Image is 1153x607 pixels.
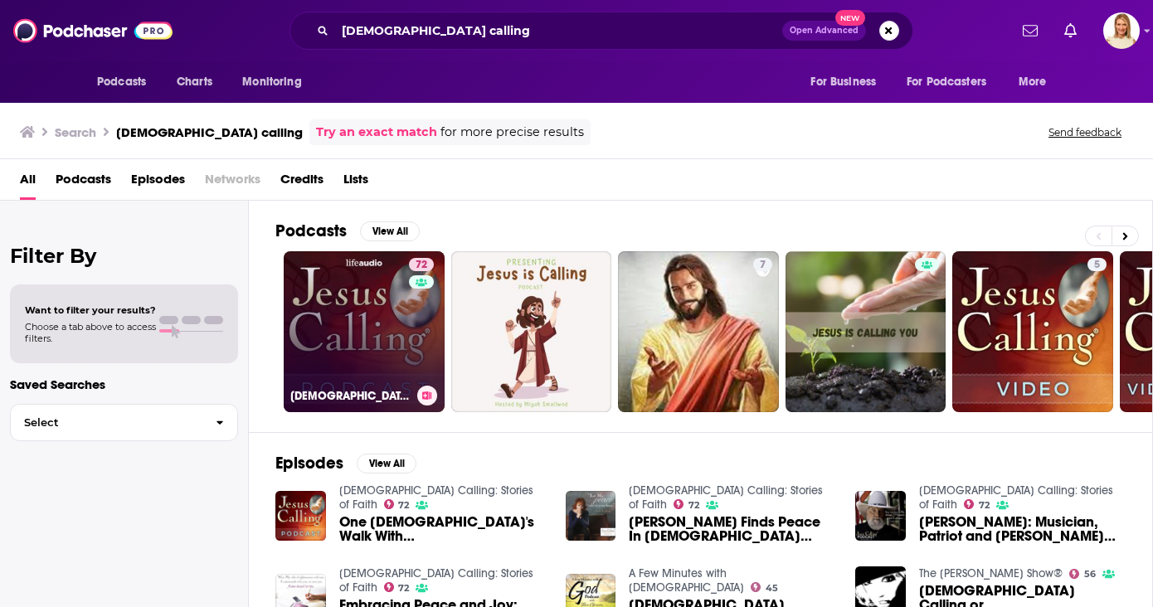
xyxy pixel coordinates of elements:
a: Episodes [131,166,185,200]
span: Choose a tab above to access filters. [25,321,156,344]
span: More [1019,70,1047,94]
a: 72 [384,499,410,509]
span: Monitoring [242,70,301,94]
button: Open AdvancedNew [782,21,866,41]
input: Search podcasts, credits, & more... [335,17,782,44]
span: One [DEMOGRAPHIC_DATA]'s Walk With [DEMOGRAPHIC_DATA] Calling [339,515,546,543]
h3: Search [55,124,96,140]
span: 72 [979,502,990,509]
a: Show notifications dropdown [1058,17,1083,45]
span: 72 [688,502,699,509]
a: Jesus Calling: Stories of Faith [629,483,823,512]
button: open menu [799,66,897,98]
button: View All [360,221,420,241]
a: A Few Minutes with God [629,566,744,595]
h3: [DEMOGRAPHIC_DATA] calling [116,124,303,140]
a: PodcastsView All [275,221,420,241]
a: Reba McEntire Finds Peace In Jesus Calling [629,515,835,543]
img: Podchaser - Follow, Share and Rate Podcasts [13,15,173,46]
button: Select [10,404,238,441]
span: 7 [760,257,766,274]
a: One Church's Walk With Jesus Calling [339,515,546,543]
span: [PERSON_NAME]: Musician, Patriot and [PERSON_NAME] Calling Reader [919,515,1126,543]
span: [PERSON_NAME] Finds Peace In [DEMOGRAPHIC_DATA] Calling [629,515,835,543]
img: Reba McEntire Finds Peace In Jesus Calling [566,491,616,541]
span: Select [11,417,202,428]
a: Charlie Daniels: Musician, Patriot and Jesus Calling Reader [919,515,1126,543]
button: Send feedback [1044,125,1126,139]
a: 72 [674,499,699,509]
h3: [DEMOGRAPHIC_DATA] Calling: Stories of Faith [290,389,411,403]
a: 45 [751,582,778,592]
a: 72 [409,258,434,271]
div: Search podcasts, credits, & more... [289,12,913,50]
a: 5 [1087,258,1107,271]
span: Networks [205,166,260,200]
a: 72 [964,499,990,509]
a: 56 [1069,569,1096,579]
span: Want to filter your results? [25,304,156,316]
button: open menu [85,66,168,98]
a: Podcasts [56,166,111,200]
span: for more precise results [440,123,584,142]
button: open menu [896,66,1010,98]
h2: Filter By [10,244,238,268]
span: Podcasts [97,70,146,94]
span: 45 [766,585,778,592]
span: Open Advanced [790,27,859,35]
a: Jesus Calling: Stories of Faith [339,566,533,595]
p: Saved Searches [10,376,238,392]
button: open menu [231,66,323,98]
a: 7 [618,251,779,412]
a: 5 [952,251,1113,412]
a: The Sheila Zilinsky Show® [919,566,1063,580]
a: Jesus Calling: Stories of Faith [919,483,1113,512]
h2: Podcasts [275,221,347,241]
a: Show notifications dropdown [1016,17,1044,45]
span: Charts [177,70,212,94]
button: Show profile menu [1103,12,1140,49]
a: 7 [753,258,772,271]
a: 72 [384,582,410,592]
button: View All [357,454,416,473]
img: Charlie Daniels: Musician, Patriot and Jesus Calling Reader [855,491,906,541]
a: 72[DEMOGRAPHIC_DATA] Calling: Stories of Faith [284,251,445,412]
a: Jesus Calling: Stories of Faith [339,483,533,512]
img: User Profile [1103,12,1140,49]
a: Lists [343,166,368,200]
span: 72 [398,585,409,592]
a: Charts [166,66,222,98]
a: All [20,166,36,200]
a: Credits [280,166,324,200]
h2: Episodes [275,453,343,473]
img: One Church's Walk With Jesus Calling [275,491,326,541]
span: For Podcasters [907,70,986,94]
a: Try an exact match [316,123,437,142]
span: New [835,10,865,26]
span: Logged in as leannebush [1103,12,1140,49]
span: 5 [1094,257,1100,274]
a: EpisodesView All [275,453,416,473]
span: For Business [810,70,876,94]
span: 72 [398,502,409,509]
span: 72 [416,257,427,274]
button: open menu [1007,66,1068,98]
span: 56 [1084,571,1096,578]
